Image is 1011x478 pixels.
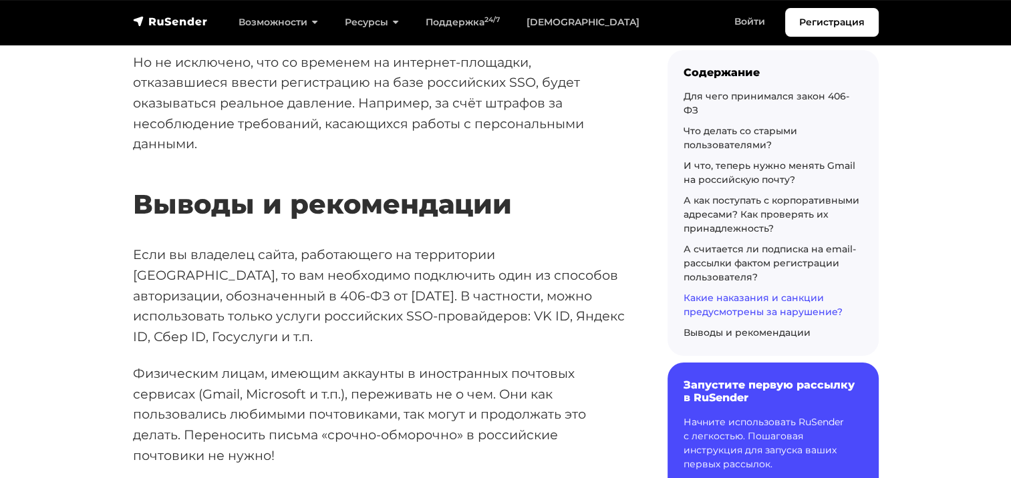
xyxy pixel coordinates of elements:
div: Содержание [684,66,863,79]
a: Поддержка24/7 [412,9,513,36]
h2: Выводы и рекомендации [133,149,625,220]
a: Войти [721,8,778,35]
img: RuSender [133,15,208,28]
a: Выводы и рекомендации [684,326,811,338]
a: [DEMOGRAPHIC_DATA] [513,9,653,36]
a: А считается ли подписка на email-рассылки фактом регистрации пользователя? [684,243,856,283]
p: Начните использовать RuSender с легкостью. Пошаговая инструкция для запуска ваших первых рассылок. [684,415,863,471]
p: Но не исключено, что со временем на интернет-площадки, отказавшиеся ввести регистрацию на базе ро... [133,52,625,155]
a: Какие наказания и санкции предусмотрены за нарушение? [684,292,843,318]
p: Если вы владелец сайта, работающего на территории [GEOGRAPHIC_DATA], то вам необходимо подключить... [133,244,625,347]
a: Что делать со старыми пользователями? [684,125,797,151]
a: Регистрация [785,8,879,37]
a: Для чего принимался закон 406-ФЗ [684,90,849,116]
a: И что, теперь нужно менять Gmail на российскую почту? [684,160,855,186]
a: Возможности [225,9,331,36]
a: Ресурсы [331,9,412,36]
p: Физическим лицам, имеющим аккаунты в иностранных почтовых сервисах (Gmail, Microsoft и т.п.), пер... [133,363,625,466]
h6: Запустите первую рассылку в RuSender [684,379,863,404]
a: А как поступать с корпоративными адресами? Как проверять их принадлежность? [684,194,859,234]
sup: 24/7 [484,15,500,24]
